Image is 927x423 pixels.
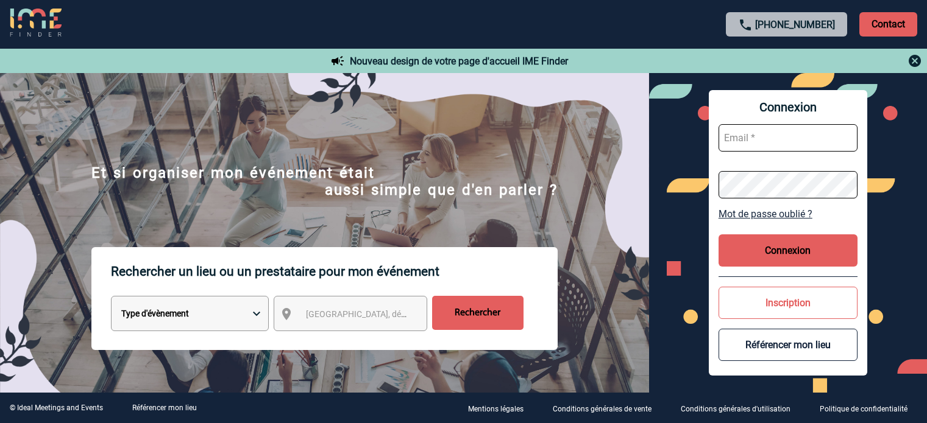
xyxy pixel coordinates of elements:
[132,404,197,412] a: Référencer mon lieu
[432,296,524,330] input: Rechercher
[468,405,524,413] p: Mentions légales
[10,404,103,412] div: © Ideal Meetings and Events
[719,100,858,114] span: Connexion
[719,234,858,267] button: Connexion
[755,19,835,30] a: [PHONE_NUMBER]
[810,402,927,414] a: Politique de confidentialité
[553,405,652,413] p: Conditions générales de vente
[719,124,858,152] input: Email *
[681,405,790,413] p: Conditions générales d'utilisation
[111,247,558,296] p: Rechercher un lieu ou un prestataire pour mon événement
[738,18,753,32] img: call-24-px.png
[543,402,671,414] a: Conditions générales de vente
[719,329,858,361] button: Référencer mon lieu
[859,12,917,37] p: Contact
[719,208,858,220] a: Mot de passe oublié ?
[458,402,543,414] a: Mentions légales
[671,402,810,414] a: Conditions générales d'utilisation
[719,287,858,319] button: Inscription
[306,309,475,319] span: [GEOGRAPHIC_DATA], département, région...
[820,405,907,413] p: Politique de confidentialité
